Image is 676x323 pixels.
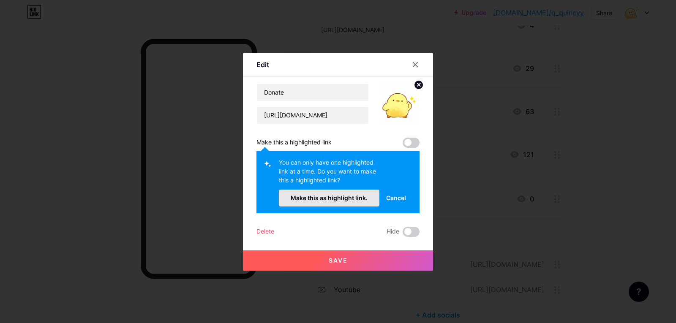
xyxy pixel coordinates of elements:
div: Make this a highlighted link [256,138,332,148]
input: URL [257,107,368,124]
button: Save [243,250,433,271]
span: Save [329,257,348,264]
img: link_thumbnail [379,84,420,124]
span: Make this as highlight link. [291,194,368,201]
span: Cancel [386,193,406,202]
input: Title [257,84,368,101]
div: You can only have one highlighted link at a time. Do you want to make this a highlighted link? [279,158,379,190]
span: Hide [387,227,399,237]
button: Make this as highlight link. [279,190,379,206]
button: Cancel [379,190,413,206]
div: Edit [256,60,269,70]
div: Delete [256,227,274,237]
